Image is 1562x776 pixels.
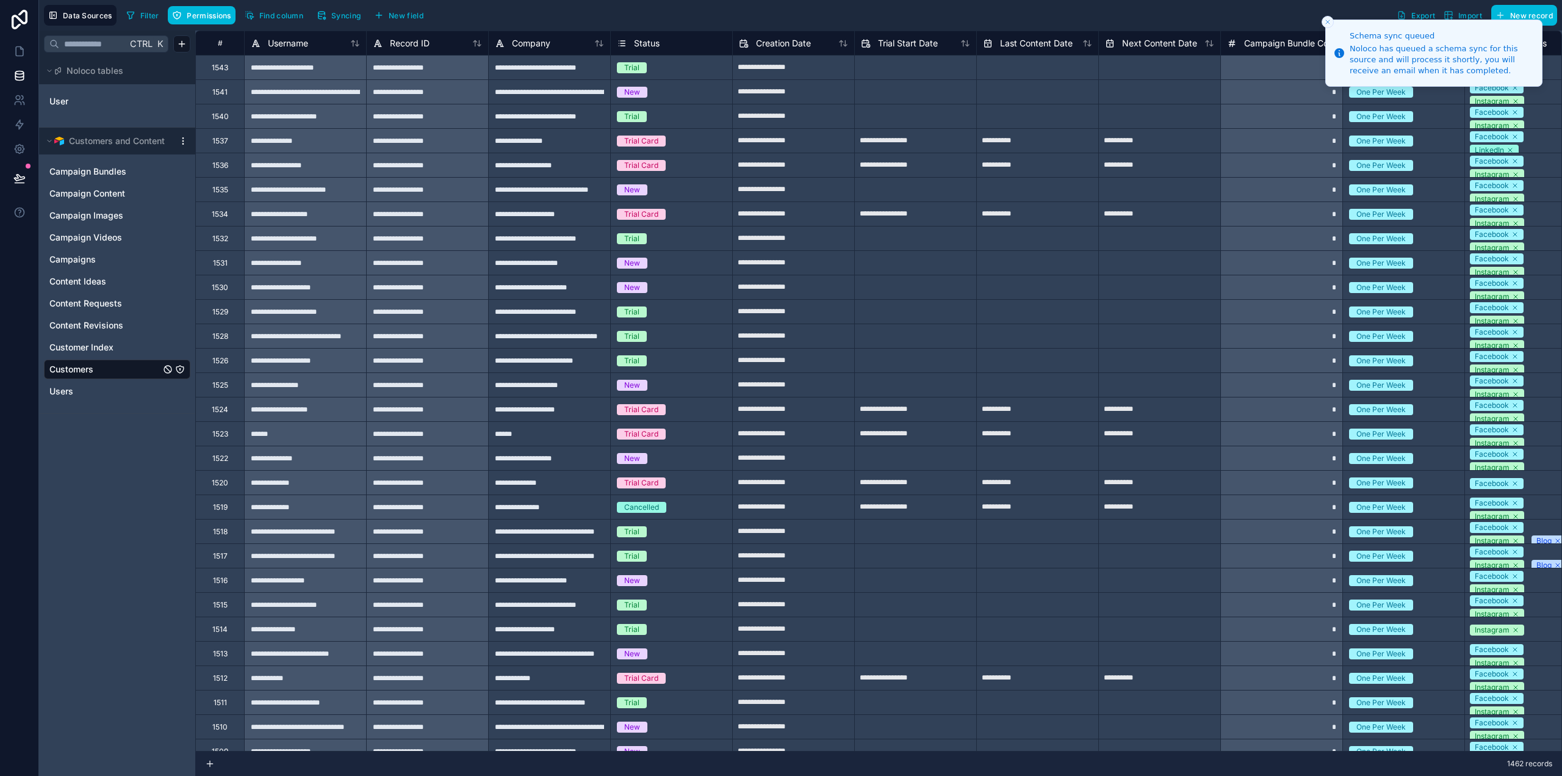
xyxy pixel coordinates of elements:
[1475,229,1509,240] div: Facebook
[67,65,123,77] span: Noloco tables
[624,331,639,342] div: Trial
[1475,351,1509,362] div: Facebook
[624,62,639,73] div: Trial
[1356,429,1406,440] div: One Per Week
[1475,571,1509,582] div: Facebook
[624,648,640,659] div: New
[49,319,123,332] span: Content Revisions
[212,234,228,244] div: 1532
[624,502,659,513] div: Cancelled
[49,165,160,178] a: Campaign Bundles
[1356,184,1406,195] div: One Per Week
[49,275,160,288] a: Content Ideas
[49,187,125,200] span: Campaign Content
[1356,453,1406,464] div: One Per Week
[389,11,423,20] span: New field
[1322,16,1334,28] button: Close toast
[624,306,639,317] div: Trial
[1475,522,1509,533] div: Facebook
[268,37,308,49] span: Username
[187,11,231,20] span: Permissions
[54,136,64,146] img: Airtable Logo
[624,258,640,269] div: New
[1475,316,1510,327] div: Instagram
[624,575,640,586] div: New
[1475,375,1509,386] div: Facebook
[44,272,190,291] div: Content Ideas
[1356,136,1406,147] div: One Per Week
[1356,282,1406,293] div: One Per Week
[44,382,190,401] div: Users
[1475,742,1509,753] div: Facebook
[44,316,190,335] div: Content Revisions
[1356,502,1406,513] div: One Per Week
[624,209,658,220] div: Trial Card
[1356,258,1406,269] div: One Per Week
[212,209,228,219] div: 1534
[1356,404,1406,415] div: One Per Week
[1475,145,1504,156] div: LinkedIn
[213,673,228,683] div: 1512
[49,275,106,288] span: Content Ideas
[624,551,639,562] div: Trial
[1356,575,1406,586] div: One Per Week
[1356,673,1406,684] div: One Per Week
[1475,625,1510,636] div: Instagram
[212,185,228,195] div: 1535
[168,6,240,24] a: Permissions
[512,37,550,49] span: Company
[1475,644,1509,655] div: Facebook
[1356,380,1406,391] div: One Per Week
[1000,37,1073,49] span: Last Content Date
[212,380,228,390] div: 1525
[212,625,228,634] div: 1514
[370,6,428,24] button: New field
[213,258,228,268] div: 1531
[213,576,228,586] div: 1516
[624,746,640,757] div: New
[1475,218,1510,229] div: Instagram
[49,95,68,107] span: User
[212,405,228,415] div: 1524
[624,136,658,147] div: Trial Card
[634,37,660,49] span: Status
[1475,693,1509,704] div: Facebook
[1475,413,1510,424] div: Instagram
[212,283,228,292] div: 1530
[1475,180,1509,191] div: Facebook
[212,63,228,73] div: 1543
[1122,37,1197,49] span: Next Content Date
[49,95,148,107] a: User
[390,37,430,49] span: Record ID
[1356,209,1406,220] div: One Per Week
[44,162,190,181] div: Campaign Bundles
[1356,160,1406,171] div: One Per Week
[49,385,73,397] span: Users
[1475,156,1509,167] div: Facebook
[49,319,160,332] a: Content Revisions
[212,454,228,463] div: 1522
[624,233,639,244] div: Trial
[1356,697,1406,708] div: One Per Week
[212,136,228,146] div: 1537
[1356,526,1406,537] div: One Per Week
[1244,37,1341,49] span: Campaign Bundle Count
[1475,584,1510,595] div: Instagram
[1475,731,1510,742] div: Instagram
[49,253,96,266] span: Campaigns
[1356,624,1406,635] div: One Per Week
[168,6,235,24] button: Permissions
[44,5,117,26] button: Data Sources
[1475,131,1509,142] div: Facebook
[129,36,154,51] span: Ctrl
[212,747,228,756] div: 1509
[624,87,640,98] div: New
[624,404,658,415] div: Trial Card
[624,160,658,171] div: Trial Card
[49,341,113,354] span: Customer Index
[1475,717,1509,728] div: Facebook
[44,92,190,111] div: User
[1356,87,1406,98] div: One Per Week
[1536,560,1552,571] div: Blog
[624,697,639,708] div: Trial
